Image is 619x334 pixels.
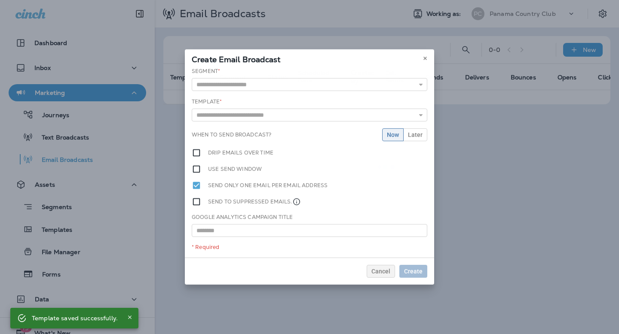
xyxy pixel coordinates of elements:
[403,128,427,141] button: Later
[32,310,118,326] div: Template saved successfully.
[367,265,395,278] button: Cancel
[185,49,434,67] div: Create Email Broadcast
[208,197,301,206] label: Send to suppressed emails.
[192,244,427,251] div: * Required
[208,181,328,190] label: Send only one email per email address
[399,265,427,278] button: Create
[192,214,293,221] label: Google Analytics Campaign Title
[408,132,423,138] span: Later
[192,68,220,75] label: Segment
[382,128,404,141] button: Now
[208,164,262,174] label: Use send window
[125,312,135,322] button: Close
[387,132,399,138] span: Now
[371,268,390,274] span: Cancel
[404,268,423,274] span: Create
[192,131,271,138] label: When to send broadcast?
[208,148,273,158] label: Drip emails over time
[192,98,222,105] label: Template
